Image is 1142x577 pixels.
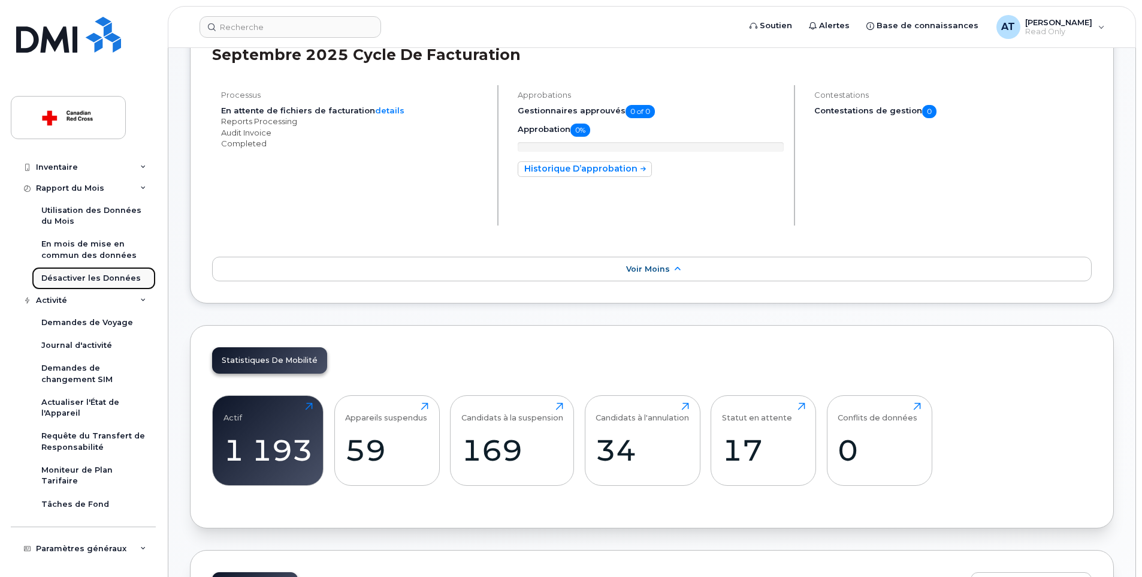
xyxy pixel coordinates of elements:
div: 169 [461,432,563,468]
a: Appareils suspendus59 [345,402,428,479]
span: Voir moins [626,265,670,274]
h5: Contestations de gestion [814,105,1092,118]
li: Audit Invoice [221,127,487,139]
a: Candidats à la suspension169 [461,402,563,479]
span: 0 [922,105,936,118]
div: 17 [722,432,805,468]
div: Statut en attente [722,402,792,422]
li: Completed [221,138,487,149]
span: 0 of 0 [626,105,655,118]
div: 59 [345,432,428,468]
span: 0% [570,124,590,137]
div: Candidats à l'annulation [596,402,689,422]
div: 34 [596,432,689,468]
span: Read Only [1025,27,1092,37]
span: Soutien [760,20,792,32]
div: Candidats à la suspension [461,402,563,422]
a: Base de connaissances [858,14,987,38]
span: AT [1001,20,1015,34]
a: Alertes [800,14,858,38]
h5: Gestionnaires approuvés [518,105,784,118]
a: Statut en attente17 [722,402,805,479]
h4: Approbations [518,91,784,100]
li: Reports Processing [221,116,487,127]
div: Amar Tigziri [988,15,1113,39]
li: En attente de fichiers de facturation [221,105,487,116]
a: Soutien [741,14,800,38]
div: Actif [223,402,242,422]
div: 1 193 [223,432,313,468]
a: Actif1 193 [223,402,313,479]
h4: Contestations [814,91,1092,100]
a: Conflits de données0 [838,402,921,479]
div: 0 [838,432,921,468]
div: Conflits de données [838,402,917,422]
a: Historique d’approbation [518,161,652,177]
h2: septembre 2025 Cycle de facturation [212,46,1092,64]
h5: Approbation [518,124,784,137]
span: Base de connaissances [877,20,978,32]
span: [PERSON_NAME] [1025,17,1092,27]
h4: Processus [221,91,487,100]
span: Alertes [819,20,850,32]
input: Recherche [200,16,381,38]
a: Candidats à l'annulation34 [596,402,689,479]
div: Appareils suspendus [345,402,427,422]
a: details [375,106,404,115]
